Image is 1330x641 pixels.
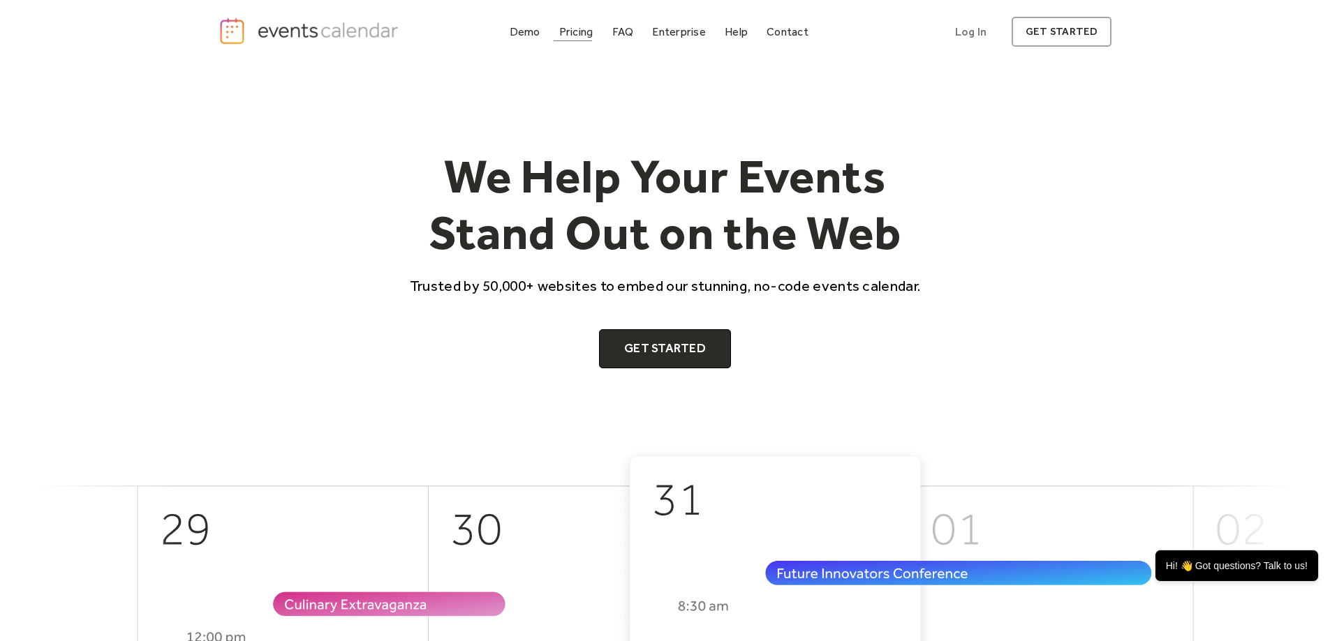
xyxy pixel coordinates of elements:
[554,22,599,41] a: Pricing
[612,28,634,36] div: FAQ
[397,148,933,262] h1: We Help Your Events Stand Out on the Web
[559,28,593,36] div: Pricing
[397,276,933,296] p: Trusted by 50,000+ websites to embed our stunning, no-code events calendar.
[652,28,705,36] div: Enterprise
[761,22,814,41] a: Contact
[607,22,640,41] a: FAQ
[646,22,711,41] a: Enterprise
[510,28,540,36] div: Demo
[941,17,1000,47] a: Log In
[1012,17,1111,47] a: get started
[219,17,403,45] a: home
[767,28,808,36] div: Contact
[504,22,546,41] a: Demo
[599,329,731,368] a: Get Started
[725,28,748,36] div: Help
[719,22,753,41] a: Help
